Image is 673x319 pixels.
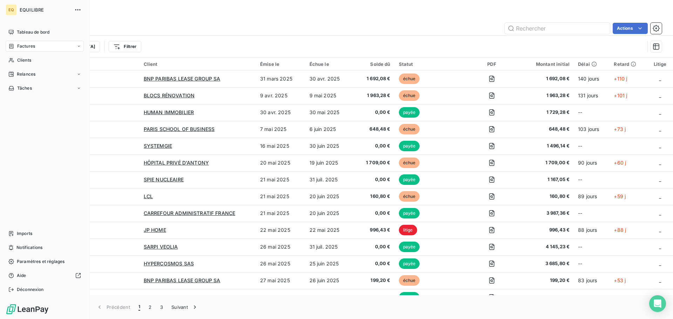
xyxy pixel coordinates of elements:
span: _ [659,92,661,98]
span: 0,00 € [359,243,390,250]
span: _ [659,193,661,199]
td: 20 juin 2025 [305,205,354,222]
span: Paramètres et réglages [17,258,64,265]
span: _ [659,210,661,216]
div: Statut [399,61,467,67]
button: 1 [134,300,144,314]
td: 6 juin 2025 [305,121,354,138]
span: 0,00 € [359,109,390,116]
span: HÔPITAL PRIVÉ D'ANTONY [144,160,209,166]
div: EQ [6,4,17,15]
span: 160,80 € [359,193,390,200]
span: _ [659,244,661,250]
td: 30 avr. 2025 [256,104,305,121]
button: Actions [613,23,648,34]
td: -- [574,289,610,306]
button: 3 [156,300,167,314]
span: 0,00 € [359,143,390,150]
td: 31 juil. 2025 [305,238,354,255]
div: Open Intercom Messenger [649,295,666,312]
td: 31 mars 2025 [256,70,305,87]
span: payée [399,242,420,252]
span: 199,20 € [359,277,390,284]
span: 1 [138,304,140,311]
span: 1 709,00 € [359,159,390,166]
td: 22 mai 2025 [305,222,354,238]
span: SYSTEMGIE [144,143,172,149]
span: Relances [17,71,35,77]
a: Aide [6,270,84,281]
span: HUMAN IMMOBILIER [144,109,194,115]
td: 20 juin 2025 [305,188,354,205]
span: Tâches [17,85,32,91]
div: Litige [651,61,669,67]
span: 3 987,36 € [517,210,570,217]
td: 7 mai 2025 [256,121,305,138]
span: 0,00 € [359,176,390,183]
span: 3 685,80 € [517,260,570,267]
span: Tableau de bord [17,29,49,35]
td: -- [574,205,610,222]
span: échue [399,275,420,286]
span: Notifications [16,244,42,251]
span: payée [399,141,420,151]
span: +110 j [614,76,627,82]
td: 131 jours [574,87,610,104]
span: +59 j [614,193,626,199]
td: 21 mai 2025 [256,188,305,205]
td: 89 jours [574,188,610,205]
span: SARPI VEOLIA [144,244,178,250]
span: 0,00 € [359,210,390,217]
span: +53 j [614,277,626,283]
a: Tâches [6,83,84,94]
a: Imports [6,228,84,239]
span: BLOCS RÉNOVATION [144,92,195,98]
td: 30 mai 2025 [305,104,354,121]
td: 2 juin 2025 [256,289,305,306]
a: Factures [6,41,84,52]
button: Suivant [167,300,203,314]
td: 16 mai 2025 [256,138,305,154]
span: 996,43 € [517,227,570,234]
a: Clients [6,55,84,66]
span: échue [399,90,420,101]
span: 1 692,08 € [359,75,390,82]
td: 90 jours [574,154,610,171]
span: CELINE [144,294,161,300]
span: échue [399,74,420,84]
span: payée [399,292,420,303]
td: 103 jours [574,121,610,138]
span: 1 709,00 € [517,159,570,166]
span: échue [399,124,420,134]
span: 4 145,23 € [517,243,570,250]
div: Retard [614,61,643,67]
span: Aide [17,272,26,279]
button: 2 [144,300,156,314]
td: -- [574,104,610,121]
div: Montant initial [517,61,570,67]
span: 996,43 € [359,227,390,234]
span: _ [659,227,661,233]
span: _ [659,76,661,82]
td: -- [574,171,610,188]
span: Déconnexion [17,286,44,293]
div: Émise le [260,61,301,67]
span: litige [399,225,417,235]
span: 0,00 € [359,260,390,267]
td: 31 juil. 2025 [305,171,354,188]
span: 160,80 € [517,193,570,200]
span: 1 167,05 € [517,176,570,183]
td: -- [574,238,610,255]
span: _ [659,277,661,283]
span: 1 148,88 € [517,294,570,301]
td: 22 mai 2025 [256,222,305,238]
span: payée [399,258,420,269]
button: Précédent [92,300,134,314]
td: 2 juil. 2025 [305,289,354,306]
span: 0,00 € [359,294,390,301]
img: Logo LeanPay [6,304,49,315]
td: 9 mai 2025 [305,87,354,104]
span: Factures [17,43,35,49]
td: -- [574,255,610,272]
div: PDF [475,61,508,67]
